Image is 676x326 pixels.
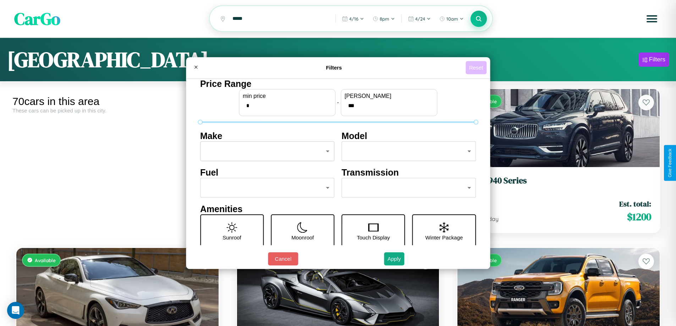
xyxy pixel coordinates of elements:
[7,45,209,74] h1: [GEOGRAPHIC_DATA]
[642,9,662,29] button: Open menu
[342,167,476,178] h4: Transmission
[425,233,463,242] p: Winter Package
[200,167,335,178] h4: Fuel
[14,7,60,31] span: CarGo
[466,61,487,74] button: Reset
[466,176,651,186] h3: Volvo 940 Series
[405,13,434,24] button: 4/24
[222,233,241,242] p: Sunroof
[339,13,368,24] button: 4/16
[466,176,651,193] a: Volvo 940 Series2014
[35,257,56,263] span: Available
[202,65,466,71] h4: Filters
[345,93,433,99] label: [PERSON_NAME]
[200,79,476,89] h4: Price Range
[384,252,405,265] button: Apply
[268,252,298,265] button: Cancel
[12,107,222,114] div: These cars can be picked up in this city.
[436,13,467,24] button: 10am
[649,56,665,63] div: Filters
[243,93,331,99] label: min price
[349,16,358,22] span: 4 / 16
[342,131,476,141] h4: Model
[357,233,390,242] p: Touch Display
[291,233,314,242] p: Moonroof
[200,204,476,214] h4: Amenities
[337,98,339,107] p: -
[446,16,458,22] span: 10am
[484,215,499,222] span: / day
[627,210,651,224] span: $ 1200
[667,149,672,177] div: Give Feedback
[619,199,651,209] span: Est. total:
[415,16,425,22] span: 4 / 24
[380,16,389,22] span: 8pm
[200,131,335,141] h4: Make
[7,302,24,319] div: Open Intercom Messenger
[639,53,669,67] button: Filters
[369,13,399,24] button: 8pm
[12,95,222,107] div: 70 cars in this area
